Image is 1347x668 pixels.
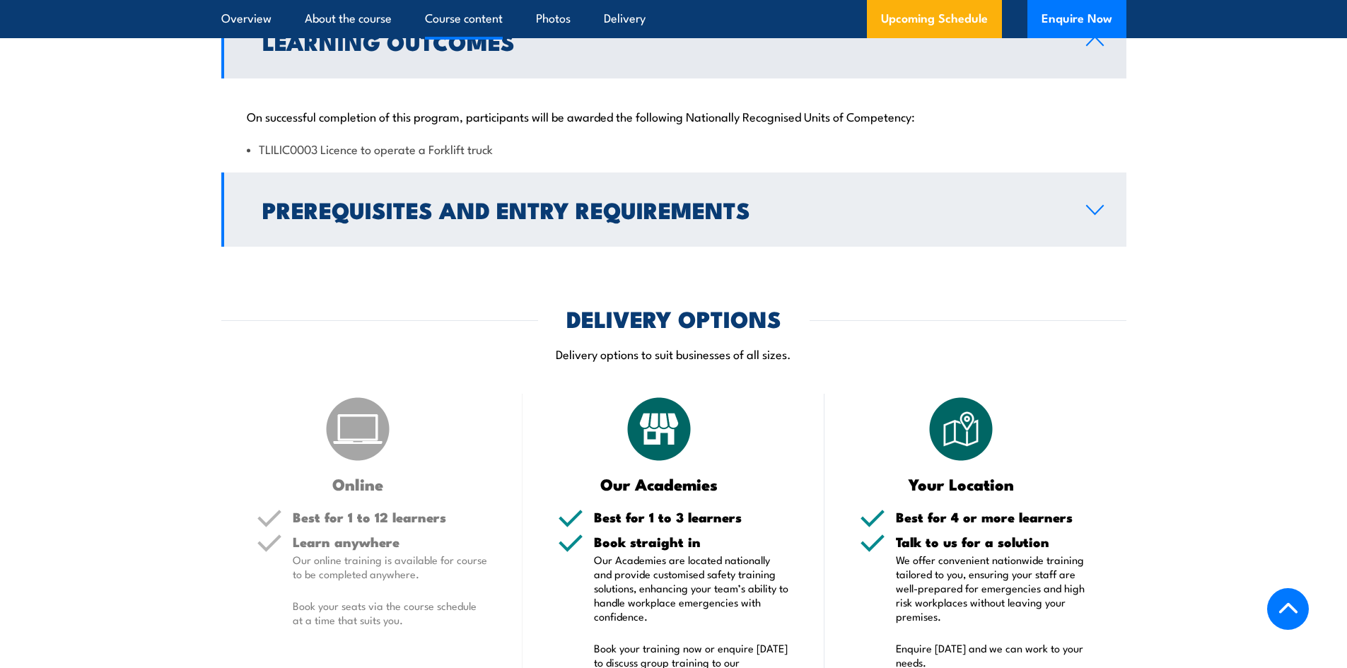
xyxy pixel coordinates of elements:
[896,510,1091,524] h5: Best for 4 or more learners
[257,476,460,492] h3: Online
[221,172,1126,247] a: Prerequisites and Entry Requirements
[594,553,789,623] p: Our Academies are located nationally and provide customised safety training solutions, enhancing ...
[221,346,1126,362] p: Delivery options to suit businesses of all sizes.
[221,4,1126,78] a: Learning Outcomes
[860,476,1063,492] h3: Your Location
[594,535,789,549] h5: Book straight in
[293,599,488,627] p: Book your seats via the course schedule at a time that suits you.
[594,510,789,524] h5: Best for 1 to 3 learners
[293,553,488,581] p: Our online training is available for course to be completed anywhere.
[247,109,1101,123] p: On successful completion of this program, participants will be awarded the following Nationally R...
[558,476,761,492] h3: Our Academies
[896,553,1091,623] p: We offer convenient nationwide training tailored to you, ensuring your staff are well-prepared fo...
[247,141,1101,157] li: TLILIC0003 Licence to operate a Forklift truck
[293,535,488,549] h5: Learn anywhere
[896,535,1091,549] h5: Talk to us for a solution
[262,31,1063,51] h2: Learning Outcomes
[293,510,488,524] h5: Best for 1 to 12 learners
[262,199,1063,219] h2: Prerequisites and Entry Requirements
[566,308,781,328] h2: DELIVERY OPTIONS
